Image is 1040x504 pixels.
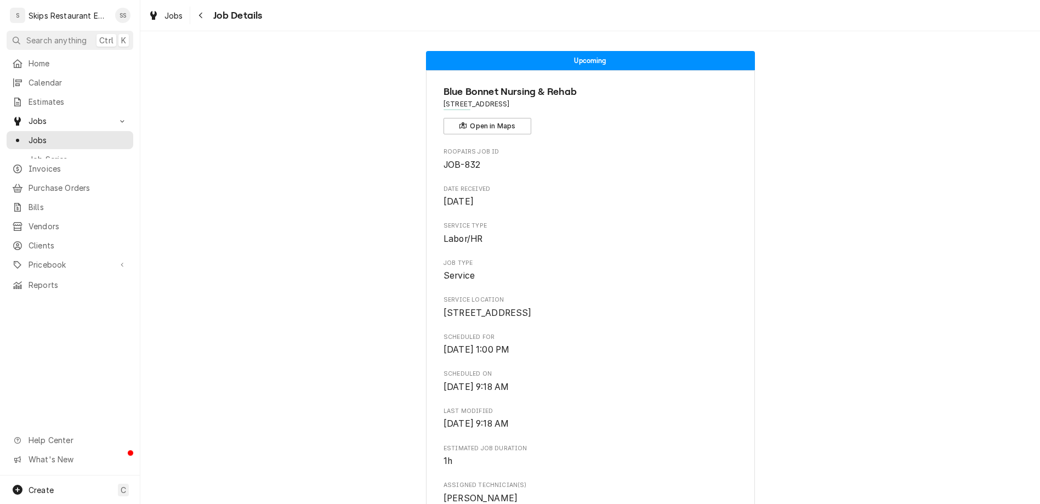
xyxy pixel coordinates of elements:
span: Last Modified [444,417,737,431]
span: Home [29,58,128,69]
div: Date Received [444,185,737,208]
span: Address [444,99,737,109]
span: Job Type [444,269,737,282]
span: [DATE] 1:00 PM [444,344,509,355]
span: K [121,35,126,46]
span: Jobs [29,134,128,146]
span: Scheduled For [444,343,737,356]
div: Scheduled On [444,370,737,393]
span: Reports [29,279,128,291]
a: Purchase Orders [7,179,133,197]
span: Service Type [444,233,737,246]
span: Help Center [29,434,127,446]
span: Job Series [29,154,128,165]
a: Go to Pricebook [7,256,133,274]
span: Scheduled For [444,333,737,342]
span: [PERSON_NAME] [444,493,518,503]
span: Purchase Orders [29,182,128,194]
div: Skips Restaurant Equipment's Avatar [10,8,25,23]
span: [DATE] 9:18 AM [444,382,509,392]
span: Job Type [444,259,737,268]
div: Service Type [444,222,737,245]
span: Search anything [26,35,87,46]
a: Reports [7,276,133,294]
span: Ctrl [99,35,113,46]
button: Search anythingCtrlK [7,31,133,50]
span: What's New [29,454,127,465]
button: Navigate back [192,7,210,24]
a: Home [7,54,133,72]
a: Go to Help Center [7,431,133,449]
span: Service Location [444,296,737,304]
span: Create [29,485,54,495]
div: Roopairs Job ID [444,148,737,171]
div: Shan Skipper's Avatar [115,8,130,23]
span: 1h [444,456,452,466]
span: Service Location [444,307,737,320]
div: Estimated Job Duration [444,444,737,468]
span: Clients [29,240,128,251]
span: Service Type [444,222,737,230]
span: Service [444,270,475,281]
span: Invoices [29,163,128,174]
span: Job Details [210,8,263,23]
span: Estimates [29,96,128,107]
span: Jobs [29,115,111,127]
span: Scheduled On [444,381,737,394]
span: JOB-832 [444,160,480,170]
a: Invoices [7,160,133,178]
a: Calendar [7,73,133,92]
span: Scheduled On [444,370,737,378]
div: Status [426,51,755,70]
a: Estimates [7,93,133,111]
div: SS [115,8,130,23]
span: Labor/HR [444,234,482,244]
a: Go to Jobs [7,112,133,130]
span: Pricebook [29,259,111,270]
a: Job Series [7,150,133,168]
span: Bills [29,201,128,213]
button: Open in Maps [444,118,531,134]
a: Jobs [144,7,187,25]
div: Client Information [444,84,737,134]
span: Roopairs Job ID [444,158,737,172]
span: [DATE] 9:18 AM [444,418,509,429]
div: Last Modified [444,407,737,431]
span: Vendors [29,220,128,232]
div: Service Location [444,296,737,319]
span: Last Modified [444,407,737,416]
span: Date Received [444,185,737,194]
div: S [10,8,25,23]
a: Go to What's New [7,450,133,468]
span: Assigned Technician(s) [444,481,737,490]
span: Calendar [29,77,128,88]
div: Job Type [444,259,737,282]
a: Vendors [7,217,133,235]
span: Estimated Job Duration [444,444,737,453]
a: Jobs [7,131,133,149]
span: Roopairs Job ID [444,148,737,156]
a: Bills [7,198,133,216]
span: [DATE] [444,196,474,207]
div: Scheduled For [444,333,737,356]
span: Date Received [444,195,737,208]
span: Jobs [164,10,183,21]
span: C [121,484,126,496]
div: Skips Restaurant Equipment [29,10,109,21]
span: Name [444,84,737,99]
span: Estimated Job Duration [444,455,737,468]
span: [STREET_ADDRESS] [444,308,532,318]
span: Upcoming [574,57,606,64]
a: Clients [7,236,133,254]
